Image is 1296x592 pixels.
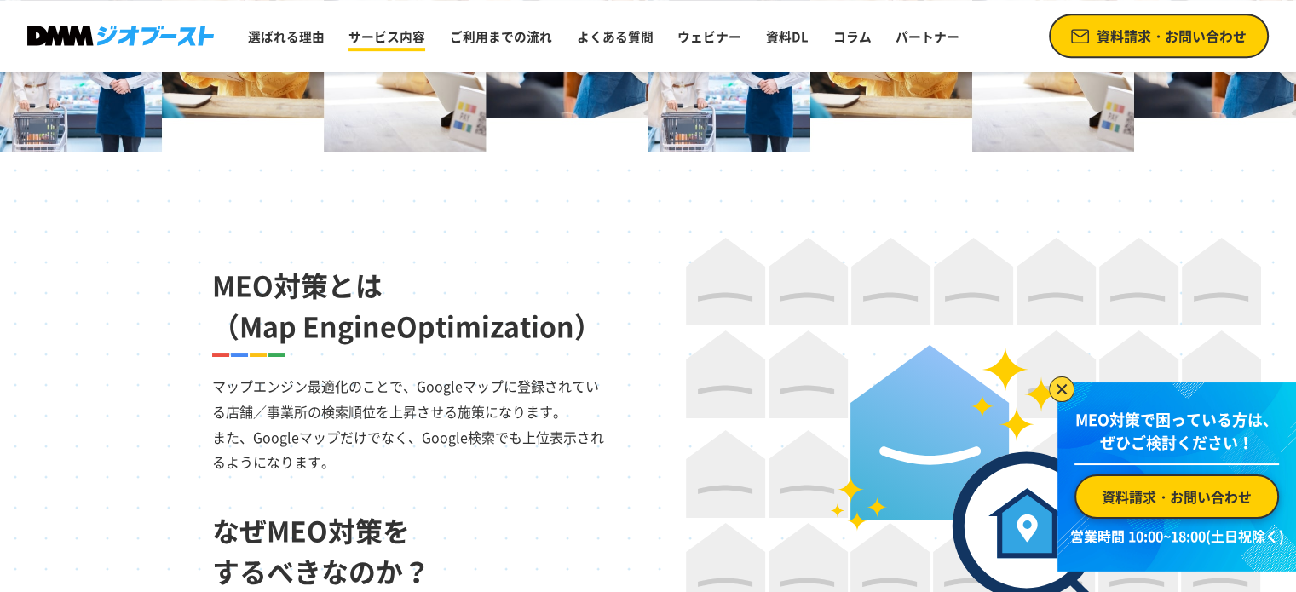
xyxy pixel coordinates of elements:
h2: MEO対策とは （Map EngineOptimization） [212,265,608,347]
a: 資料請求・お問い合わせ [1074,474,1279,519]
a: 資料請求・お問い合わせ [1049,14,1269,58]
h2: なぜMEO対策を するべきなのか？ [212,510,608,592]
a: パートナー [889,20,966,53]
span: 資料請求・お問い合わせ [1097,26,1247,46]
p: マップエンジン最適化のことで、Googleマップに登録されている店舗／事業所の検索順位を上昇させる施策になります。 また、Googleマップだけでなく、Google検索でも上位表示されるようにな... [212,357,608,474]
img: DMMジオブースト [27,26,214,45]
a: コラム [827,20,878,53]
p: MEO対策で困っている方は、 ぜひご検討ください！ [1074,408,1279,465]
a: よくある質問 [570,20,660,53]
a: ご利用までの流れ [443,20,559,53]
a: 選ばれる理由 [241,20,331,53]
a: 資料DL [759,20,815,53]
p: 営業時間 10:00~18:00(土日祝除く) [1068,526,1286,546]
img: バナーを閉じる [1049,376,1074,402]
span: 資料請求・お問い合わせ [1102,486,1252,507]
a: ウェビナー [671,20,748,53]
a: サービス内容 [342,20,432,53]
